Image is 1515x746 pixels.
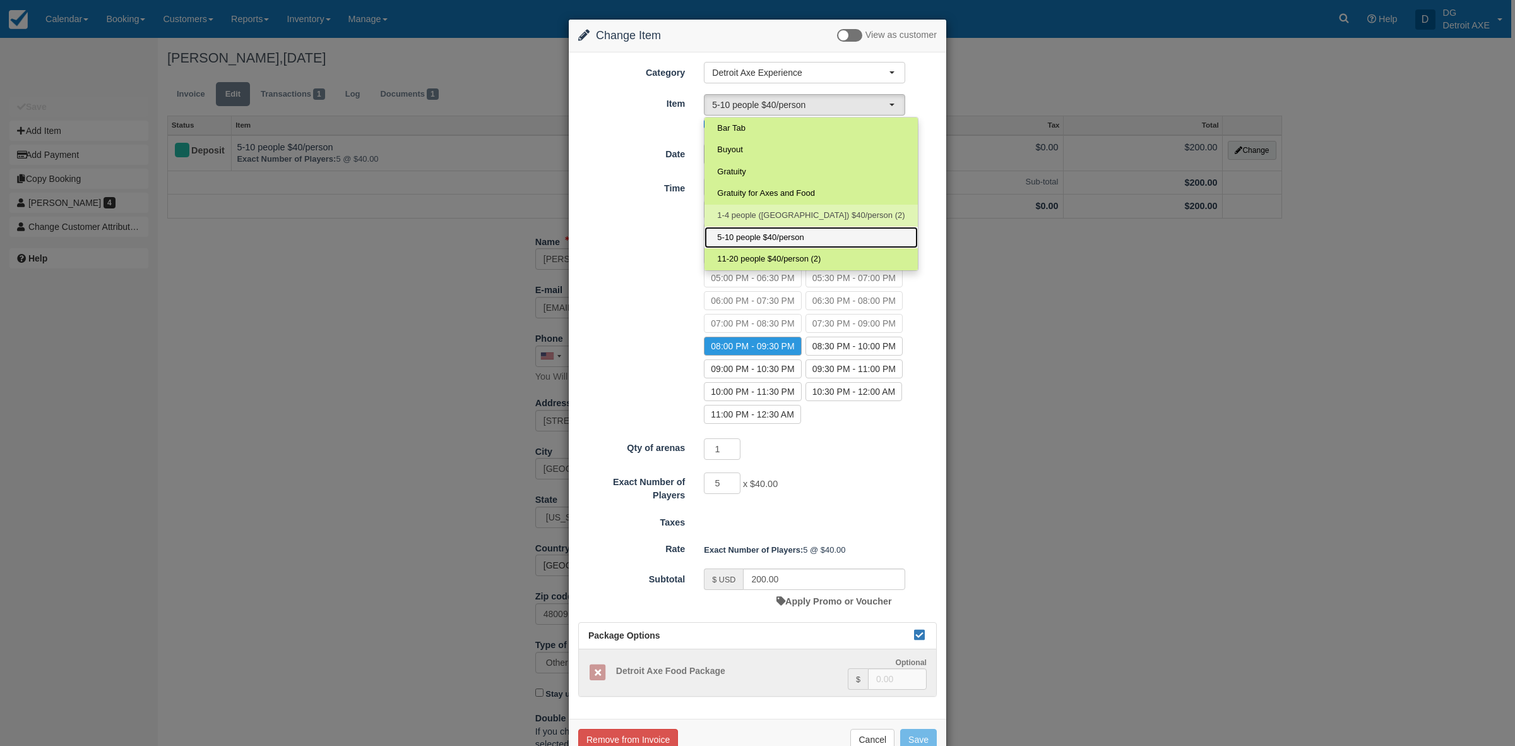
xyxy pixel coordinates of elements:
[865,30,937,40] span: View as customer
[712,99,889,111] span: 5-10 people $40/person
[569,93,694,111] label: Item
[805,382,903,401] label: 10:30 PM - 12:00 AM
[579,649,936,697] a: Detroit Axe Food Package Optional $
[704,62,905,83] button: Detroit Axe Experience
[717,253,821,265] span: 11-20 people $40/person (2)
[704,405,801,424] label: 11:00 PM - 12:30 AM
[717,144,742,156] span: Buyout
[569,471,694,502] label: Exact Number of Players
[717,210,905,222] span: 1-4 people ([GEOGRAPHIC_DATA]) $40/person (2)
[596,29,661,42] span: Change Item
[712,575,735,584] small: $ USD
[712,66,889,79] span: Detroit Axe Experience
[694,539,946,560] div: 5 @ $40.00
[704,545,803,555] strong: Exact Number of Players
[805,359,903,378] label: 09:30 PM - 11:00 PM
[717,123,746,135] span: Bar Tab
[704,314,801,333] label: 07:00 PM - 08:30 PM
[717,232,804,244] span: 5-10 people $40/person
[569,143,694,161] label: Date
[569,512,694,529] label: Taxes
[805,314,903,333] label: 07:30 PM - 09:00 PM
[805,268,903,287] label: 05:30 PM - 07:00 PM
[856,675,860,684] small: $
[776,596,891,606] a: Apply Promo or Voucher
[717,166,746,178] span: Gratuity
[704,291,801,310] label: 06:00 PM - 07:30 PM
[895,658,927,667] strong: Optional
[588,630,660,641] span: Package Options
[569,569,694,586] label: Subtotal
[569,62,694,80] label: Category
[704,472,740,494] input: Exact Number of Players
[569,177,694,195] label: Time
[569,538,694,556] label: Rate
[805,337,903,356] label: 08:30 PM - 10:00 PM
[704,359,801,378] label: 09:00 PM - 10:30 PM
[704,438,740,460] input: Qty of arenas
[704,268,801,287] label: 05:00 PM - 06:30 PM
[717,188,815,200] span: Gratuity for Axes and Food
[704,382,801,401] label: 10:00 PM - 11:30 PM
[743,479,778,490] span: x $40.00
[569,437,694,455] label: Qty of arenas
[607,666,848,676] h5: Detroit Axe Food Package
[704,94,905,116] button: 5-10 people $40/person
[805,291,903,310] label: 06:30 PM - 08:00 PM
[704,337,801,356] label: 08:00 PM - 09:30 PM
